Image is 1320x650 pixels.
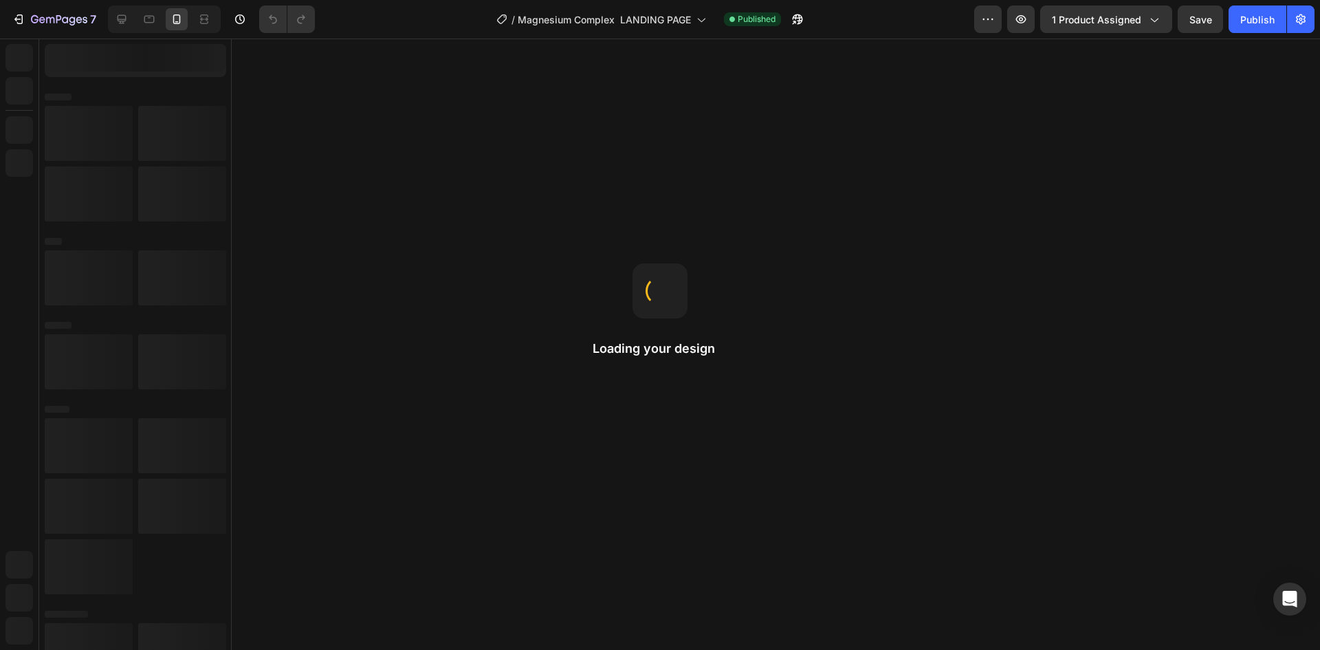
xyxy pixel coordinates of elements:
div: Publish [1240,12,1275,27]
button: 7 [5,6,102,33]
button: 1 product assigned [1040,6,1172,33]
h2: Loading your design [593,340,727,357]
button: Publish [1229,6,1286,33]
button: Save [1178,6,1223,33]
span: Magnesium Complex LANDING PAGE [518,12,691,27]
span: 1 product assigned [1052,12,1141,27]
p: 7 [90,11,96,28]
div: Undo/Redo [259,6,315,33]
span: Published [738,13,775,25]
span: Save [1189,14,1212,25]
span: / [511,12,515,27]
div: Open Intercom Messenger [1273,583,1306,616]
